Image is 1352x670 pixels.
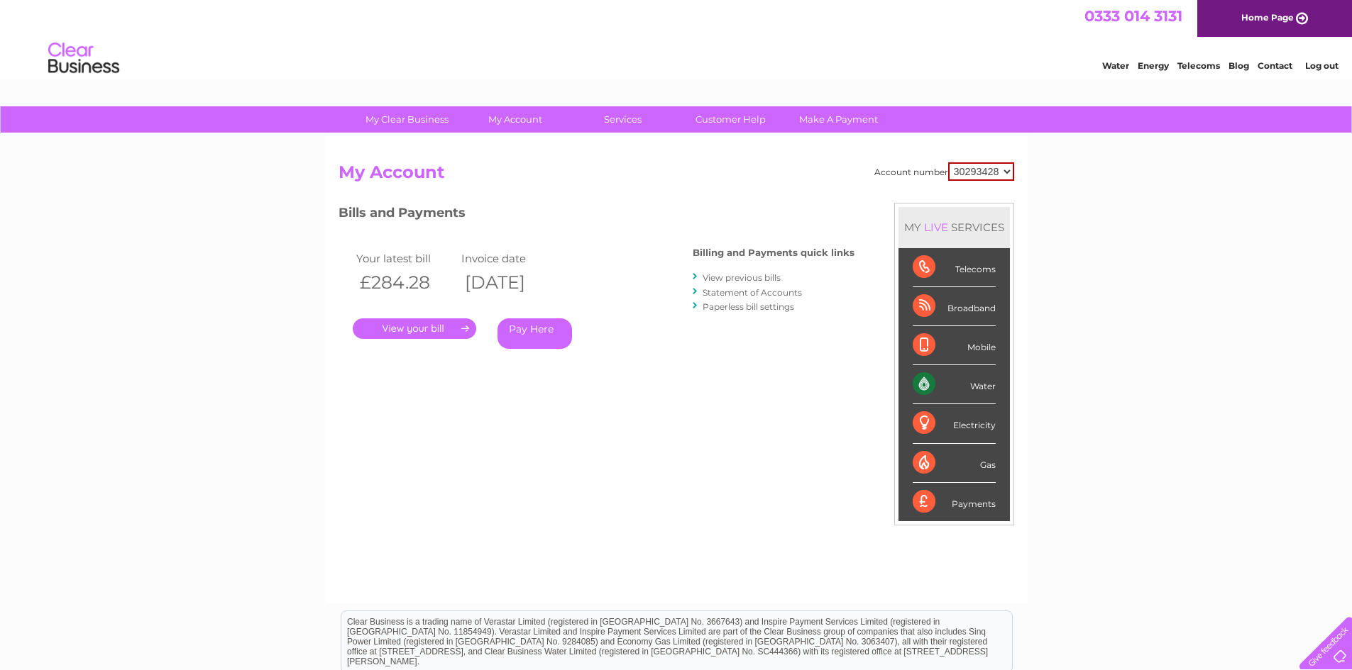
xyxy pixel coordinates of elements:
[913,444,996,483] div: Gas
[339,162,1014,189] h2: My Account
[564,106,681,133] a: Services
[898,207,1010,247] div: MY SERVICES
[353,318,476,339] a: .
[672,106,789,133] a: Customer Help
[348,106,466,133] a: My Clear Business
[703,301,794,312] a: Paperless bill settings
[913,483,996,521] div: Payments
[48,37,120,80] img: logo.png
[1258,60,1292,71] a: Contact
[703,287,802,298] a: Statement of Accounts
[921,220,951,234] div: LIVE
[913,248,996,287] div: Telecoms
[703,272,781,283] a: View previous bills
[1229,60,1249,71] a: Blog
[1138,60,1169,71] a: Energy
[913,287,996,326] div: Broadband
[693,247,854,258] h4: Billing and Payments quick links
[780,106,897,133] a: Make A Payment
[353,268,458,297] th: £284.28
[1084,7,1182,25] a: 0333 014 3131
[913,404,996,443] div: Electricity
[1177,60,1220,71] a: Telecoms
[913,365,996,404] div: Water
[1305,60,1339,71] a: Log out
[458,268,564,297] th: [DATE]
[341,8,1012,69] div: Clear Business is a trading name of Verastar Limited (registered in [GEOGRAPHIC_DATA] No. 3667643...
[874,162,1014,181] div: Account number
[498,318,572,349] a: Pay Here
[353,249,458,268] td: Your latest bill
[456,106,573,133] a: My Account
[458,249,564,268] td: Invoice date
[339,203,854,228] h3: Bills and Payments
[913,326,996,365] div: Mobile
[1102,60,1129,71] a: Water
